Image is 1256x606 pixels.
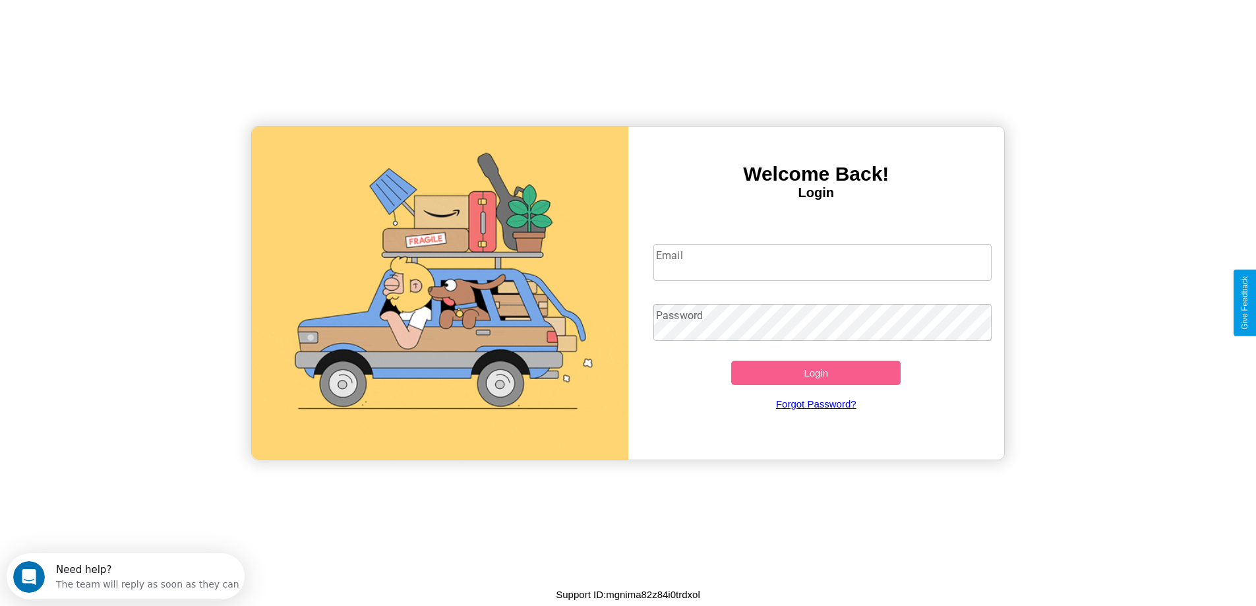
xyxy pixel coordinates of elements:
h3: Welcome Back! [628,163,1005,185]
div: The team will reply as soon as they can [49,22,233,36]
div: Need help? [49,11,233,22]
iframe: Intercom live chat [13,561,45,593]
img: gif [252,127,628,460]
h4: Login [628,185,1005,200]
div: Open Intercom Messenger [5,5,245,42]
iframe: Intercom live chat discovery launcher [7,553,245,599]
a: Forgot Password? [647,385,985,423]
p: Support ID: mgnima82z84i0trdxol [556,586,700,603]
div: Give Feedback [1240,276,1249,330]
button: Login [731,361,901,385]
